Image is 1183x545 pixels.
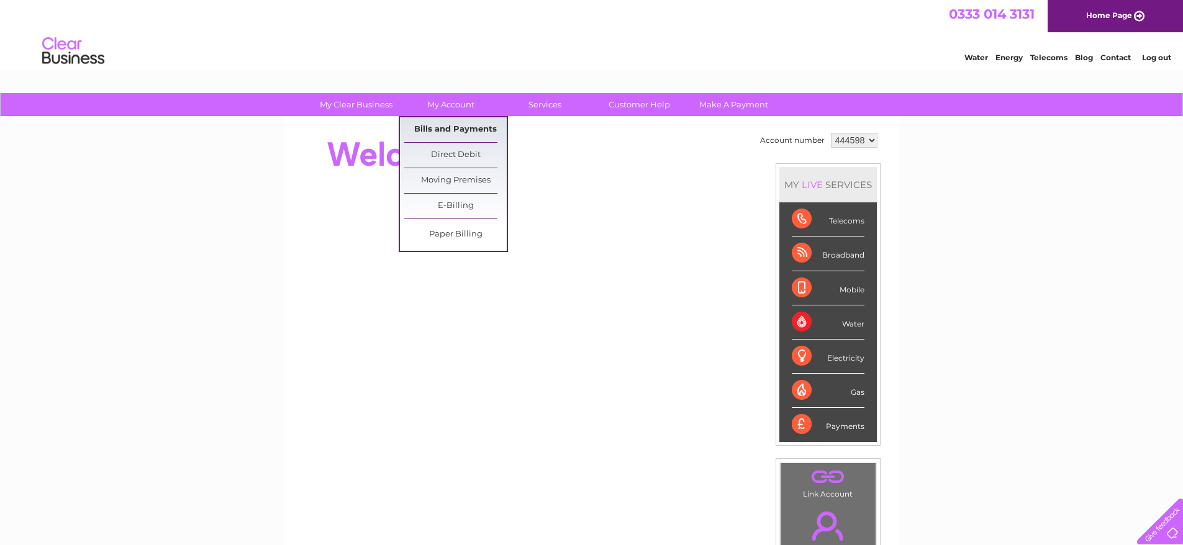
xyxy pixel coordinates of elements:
[780,462,876,502] td: Link Account
[792,202,864,236] div: Telecoms
[949,6,1035,22] a: 0333 014 3131
[1142,53,1171,62] a: Log out
[792,340,864,374] div: Electricity
[1100,53,1131,62] a: Contact
[779,167,877,202] div: MY SERVICES
[404,222,507,247] a: Paper Billing
[299,7,886,60] div: Clear Business is a trading name of Verastar Limited (registered in [GEOGRAPHIC_DATA] No. 3667643...
[792,305,864,340] div: Water
[42,32,105,70] img: logo.png
[799,179,825,191] div: LIVE
[792,271,864,305] div: Mobile
[784,466,873,488] a: .
[404,143,507,168] a: Direct Debit
[404,194,507,218] a: E-Billing
[995,53,1023,62] a: Energy
[1075,53,1093,62] a: Blog
[757,130,828,151] td: Account number
[305,93,407,116] a: My Clear Business
[1030,53,1067,62] a: Telecoms
[404,117,507,142] a: Bills and Payments
[404,168,507,193] a: Moving Premises
[588,93,691,116] a: Customer Help
[494,93,596,116] a: Services
[682,93,785,116] a: Make A Payment
[792,408,864,441] div: Payments
[792,236,864,271] div: Broadband
[964,53,988,62] a: Water
[792,374,864,408] div: Gas
[399,93,502,116] a: My Account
